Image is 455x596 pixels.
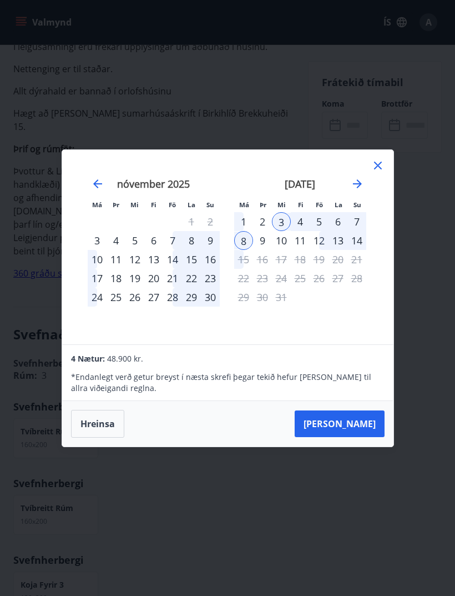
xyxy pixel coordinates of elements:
td: Selected as start date. miðvikudagur, 3. desember 2025 [272,212,291,231]
td: Choose sunnudagur, 30. nóvember 2025 as your check-in date. It’s available. [201,288,220,307]
td: Choose fimmtudagur, 6. nóvember 2025 as your check-in date. It’s available. [144,231,163,250]
div: 3 [272,212,291,231]
span: 48.900 kr. [107,353,143,364]
td: Not available. þriðjudagur, 16. desember 2025 [253,250,272,269]
td: Not available. miðvikudagur, 31. desember 2025 [272,288,291,307]
strong: [DATE] [285,177,315,191]
small: Fi [151,201,156,209]
td: Choose miðvikudagur, 26. nóvember 2025 as your check-in date. It’s available. [125,288,144,307]
td: Choose sunnudagur, 23. nóvember 2025 as your check-in date. It’s available. [201,269,220,288]
td: Choose sunnudagur, 9. nóvember 2025 as your check-in date. It’s available. [201,231,220,250]
div: 14 [347,231,366,250]
td: Choose mánudagur, 1. desember 2025 as your check-in date. It’s available. [234,212,253,231]
td: Choose föstudagur, 14. nóvember 2025 as your check-in date. It’s available. [163,250,182,269]
span: 4 Nætur: [71,353,105,364]
div: 16 [201,250,220,269]
div: 13 [328,231,347,250]
td: Not available. mánudagur, 22. desember 2025 [234,269,253,288]
td: Not available. laugardagur, 20. desember 2025 [328,250,347,269]
small: Fi [298,201,304,209]
div: 12 [310,231,328,250]
td: Not available. þriðjudagur, 23. desember 2025 [253,269,272,288]
td: Not available. laugardagur, 27. desember 2025 [328,269,347,288]
div: 19 [125,269,144,288]
td: Not available. þriðjudagur, 30. desember 2025 [253,288,272,307]
div: 30 [201,288,220,307]
td: Selected. laugardagur, 6. desember 2025 [328,212,347,231]
div: 13 [144,250,163,269]
td: Not available. laugardagur, 1. nóvember 2025 [182,212,201,231]
small: La [335,201,342,209]
div: 5 [310,212,328,231]
td: Choose föstudagur, 7. nóvember 2025 as your check-in date. It’s available. [163,231,182,250]
small: La [188,201,195,209]
small: Mi [130,201,139,209]
div: Move backward to switch to the previous month. [91,177,104,191]
small: Þr [113,201,119,209]
td: Choose þriðjudagur, 11. nóvember 2025 as your check-in date. It’s available. [107,250,125,269]
td: Choose fimmtudagur, 11. desember 2025 as your check-in date. It’s available. [291,231,310,250]
td: Choose fimmtudagur, 27. nóvember 2025 as your check-in date. It’s available. [144,288,163,307]
td: Not available. mánudagur, 29. desember 2025 [234,288,253,307]
td: Not available. miðvikudagur, 17. desember 2025 [272,250,291,269]
div: 9 [201,231,220,250]
td: Not available. fimmtudagur, 18. desember 2025 [291,250,310,269]
td: Choose miðvikudagur, 10. desember 2025 as your check-in date. It’s available. [272,231,291,250]
div: 20 [144,269,163,288]
td: Not available. fimmtudagur, 25. desember 2025 [291,269,310,288]
small: Mi [277,201,286,209]
div: 27 [144,288,163,307]
td: Choose mánudagur, 10. nóvember 2025 as your check-in date. It’s available. [88,250,107,269]
div: 7 [347,212,366,231]
div: 11 [107,250,125,269]
div: 21 [163,269,182,288]
p: * Endanlegt verð getur breyst í næsta skrefi þegar tekið hefur [PERSON_NAME] til allra viðeigandi... [71,372,384,394]
div: 23 [201,269,220,288]
td: Choose fimmtudagur, 20. nóvember 2025 as your check-in date. It’s available. [144,269,163,288]
div: 8 [234,231,253,250]
div: 17 [88,269,107,288]
button: [PERSON_NAME] [295,410,385,437]
td: Choose þriðjudagur, 4. nóvember 2025 as your check-in date. It’s available. [107,231,125,250]
td: Choose mánudagur, 15. desember 2025 as your check-in date. It’s available. [234,250,253,269]
td: Choose þriðjudagur, 9. desember 2025 as your check-in date. It’s available. [253,231,272,250]
small: Má [92,201,102,209]
td: Choose laugardagur, 13. desember 2025 as your check-in date. It’s available. [328,231,347,250]
small: Þr [260,201,266,209]
small: Fö [169,201,176,209]
td: Choose mánudagur, 24. nóvember 2025 as your check-in date. It’s available. [88,288,107,307]
small: Su [353,201,361,209]
div: 7 [163,231,182,250]
div: 6 [328,212,347,231]
div: 6 [144,231,163,250]
div: 28 [163,288,182,307]
td: Choose föstudagur, 12. desember 2025 as your check-in date. It’s available. [310,231,328,250]
td: Choose sunnudagur, 14. desember 2025 as your check-in date. It’s available. [347,231,366,250]
td: Choose mánudagur, 3. nóvember 2025 as your check-in date. It’s available. [88,231,107,250]
small: Fö [316,201,323,209]
td: Not available. sunnudagur, 21. desember 2025 [347,250,366,269]
div: 4 [107,231,125,250]
div: 11 [291,231,310,250]
div: Aðeins útritun í boði [234,250,253,269]
div: 1 [234,212,253,231]
td: Choose þriðjudagur, 18. nóvember 2025 as your check-in date. It’s available. [107,269,125,288]
td: Choose miðvikudagur, 12. nóvember 2025 as your check-in date. It’s available. [125,250,144,269]
td: Choose fimmtudagur, 13. nóvember 2025 as your check-in date. It’s available. [144,250,163,269]
td: Choose miðvikudagur, 19. nóvember 2025 as your check-in date. It’s available. [125,269,144,288]
td: Choose þriðjudagur, 25. nóvember 2025 as your check-in date. It’s available. [107,288,125,307]
td: Choose sunnudagur, 16. nóvember 2025 as your check-in date. It’s available. [201,250,220,269]
div: 22 [182,269,201,288]
div: 24 [88,288,107,307]
div: 14 [163,250,182,269]
td: Choose þriðjudagur, 2. desember 2025 as your check-in date. It’s available. [253,212,272,231]
td: Selected. fimmtudagur, 4. desember 2025 [291,212,310,231]
div: Aðeins innritun í boði [88,231,107,250]
td: Selected as end date. mánudagur, 8. desember 2025 [234,231,253,250]
td: Not available. sunnudagur, 28. desember 2025 [347,269,366,288]
td: Not available. sunnudagur, 2. nóvember 2025 [201,212,220,231]
td: Choose föstudagur, 21. nóvember 2025 as your check-in date. It’s available. [163,269,182,288]
div: 12 [125,250,144,269]
small: Má [239,201,249,209]
div: 10 [272,231,291,250]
